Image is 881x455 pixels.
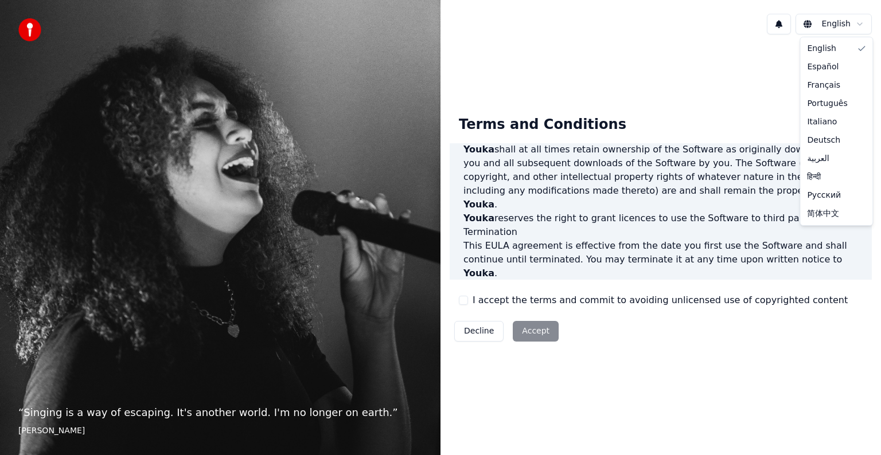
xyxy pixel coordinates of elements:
span: Italiano [807,116,837,128]
span: Français [807,80,840,91]
span: Русский [807,190,841,201]
span: हिन्दी [807,171,821,183]
span: Português [807,98,847,109]
span: Español [807,61,839,73]
span: العربية [807,153,829,164]
span: English [807,43,836,54]
span: Deutsch [807,135,840,146]
span: 简体中文 [807,208,839,219]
